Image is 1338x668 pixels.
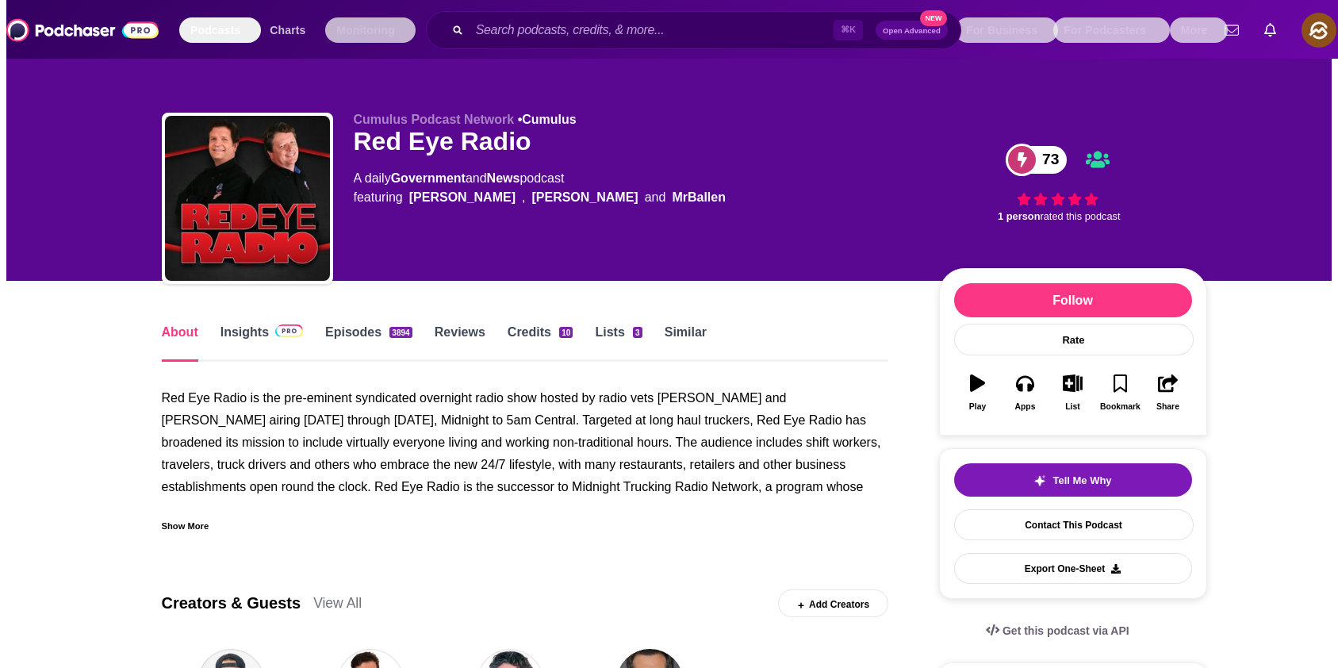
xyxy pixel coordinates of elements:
[275,324,303,337] img: Podchaser Pro
[165,116,330,284] a: Red Eye Radio
[270,19,305,41] span: Charts
[487,171,520,185] a: News
[1100,402,1141,411] div: Bookmark
[162,594,301,612] a: Creators & Guests
[595,324,642,362] a: Lists3
[1040,210,1120,222] span: rated this podcast
[954,364,1002,420] button: Play
[1002,364,1049,420] button: Apps
[1015,402,1036,411] div: Apps
[435,324,485,362] a: Reviews
[508,324,573,362] a: Credits10
[165,116,330,281] img: Red Eye Radio
[391,171,466,185] a: Government
[834,20,863,40] span: ⌘ K
[531,188,638,207] a: Eric Harley
[876,21,948,40] button: Open AdvancedNew
[179,17,261,43] button: open menu
[354,188,726,207] span: featuring
[466,171,487,185] span: and
[973,612,1141,650] a: Get this podcast via API
[1302,13,1336,48] span: Logged in as hey85204
[1302,13,1336,48] img: User Profile
[954,283,1192,317] button: Follow
[336,19,395,41] span: Monitoring
[633,327,642,338] div: 3
[883,26,941,35] span: Open Advanced
[955,17,1058,43] button: open menu
[1156,402,1179,411] div: Share
[1026,146,1067,174] span: 73
[441,11,949,49] div: Search podcasts, credits, & more...
[518,113,577,126] span: •
[220,324,303,362] a: InsightsPodchaser Pro
[522,113,576,126] a: Cumulus
[1065,402,1079,411] div: List
[1064,19,1146,41] span: For Podcasters
[325,17,415,43] button: open menu
[1218,17,1245,44] a: Show notifications dropdown
[954,553,1192,584] button: Export One-Sheet
[1181,19,1208,41] span: More
[1033,474,1046,487] img: tell me why sparkle
[665,324,707,362] a: Similar
[470,18,834,42] input: Search podcasts, credits, & more...
[966,19,1037,41] span: For Business
[522,188,525,207] span: ,
[778,589,888,617] div: Add Creators
[1003,624,1129,637] span: Get this podcast via API
[672,188,726,207] a: MrBallen
[1006,146,1067,174] a: 73
[354,169,726,207] div: A daily podcast
[1258,17,1282,44] a: Show notifications dropdown
[190,19,240,41] span: Podcasts
[645,188,666,207] span: and
[389,327,412,338] div: 3894
[162,324,198,362] a: About
[6,15,159,45] img: Podchaser - Follow, Share and Rate Podcasts
[969,402,986,411] div: Play
[354,113,515,126] span: Cumulus Podcast Network
[313,595,362,612] a: View All
[162,387,888,565] div: Red Eye Radio is the pre-eminent syndicated overnight radio show hosted by radio vets [PERSON_NAM...
[954,324,1194,355] div: Rate
[1052,474,1111,486] span: Tell Me Why
[259,17,316,43] a: Charts
[559,327,573,338] div: 10
[1302,13,1336,48] button: Show profile menu
[998,210,1040,222] span: 1 person
[1053,17,1169,43] button: open menu
[1049,364,1097,420] button: List
[325,324,412,362] a: Episodes3894
[1170,17,1229,43] button: open menu
[954,463,1192,497] button: tell me why sparkleTell Me Why
[939,113,1177,255] div: 73 1 personrated this podcast
[1097,364,1144,420] button: Bookmark
[920,10,947,26] span: New
[954,509,1194,540] a: Contact This Podcast
[409,188,516,207] a: Gary McNamara
[1144,364,1192,420] button: Share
